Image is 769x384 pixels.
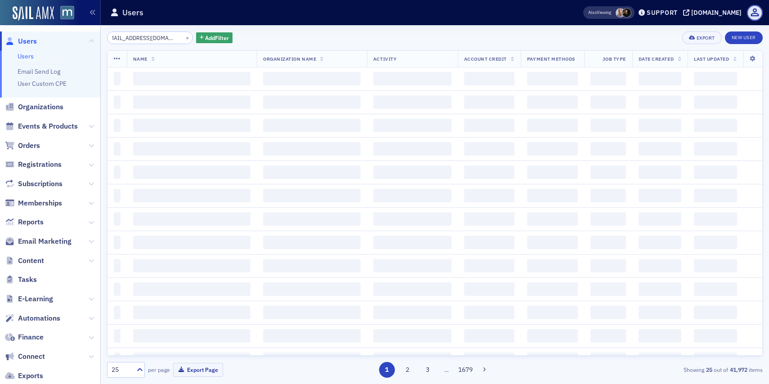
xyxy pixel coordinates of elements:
[728,366,749,374] strong: 41,972
[639,236,681,249] span: ‌
[60,6,74,20] img: SailAMX
[603,56,626,62] span: Job Type
[590,165,626,179] span: ‌
[114,236,121,249] span: ‌
[464,282,514,296] span: ‌
[18,121,78,131] span: Events & Products
[133,56,148,62] span: Name
[5,179,63,189] a: Subscriptions
[683,9,745,16] button: [DOMAIN_NAME]
[697,36,715,40] div: Export
[133,72,251,85] span: ‌
[704,366,714,374] strong: 25
[18,52,34,60] a: Users
[588,9,611,16] span: Viewing
[7,72,173,85] div: [DATE]
[133,282,251,296] span: ‌
[205,34,229,42] span: Add Filter
[527,119,578,132] span: ‌
[373,329,452,343] span: ‌
[590,282,626,296] span: ‌
[464,353,514,366] span: ‌
[622,8,631,18] span: Lauren McDonough
[527,306,578,319] span: ‌
[639,282,681,296] span: ‌
[133,306,251,319] span: ‌
[464,259,514,272] span: ‌
[133,95,251,109] span: ‌
[18,179,63,189] span: Subscriptions
[40,252,165,269] div: Thats's good to hear and I did as well! Thank you!
[183,33,192,41] button: ×
[590,189,626,202] span: ‌
[141,4,158,21] button: Home
[18,237,72,246] span: Email Marketing
[22,51,85,58] b: under 10 minutes
[7,211,173,247] div: Aidan says…
[694,142,737,156] span: ‌
[694,353,737,366] span: ‌
[590,72,626,85] span: ‌
[133,329,251,343] span: ‌
[263,259,361,272] span: ‌
[694,282,737,296] span: ‌
[639,56,674,62] span: Date Created
[133,165,251,179] span: ‌
[114,329,121,343] span: ‌
[5,102,63,112] a: Organizations
[399,362,415,378] button: 2
[527,142,578,156] span: ‌
[57,295,64,302] button: Start recording
[5,313,60,323] a: Automations
[14,42,140,60] div: Our usual reply time 🕒
[263,329,361,343] span: ‌
[590,95,626,109] span: ‌
[464,72,514,85] span: ‌
[691,9,742,17] div: [DOMAIN_NAME]
[13,6,54,21] img: SailAMX
[527,236,578,249] span: ‌
[114,212,121,226] span: ‌
[464,165,514,179] span: ‌
[527,72,578,85] span: ‌
[263,212,361,226] span: ‌
[112,365,131,375] div: 25
[7,246,173,286] div: Justin says…
[527,353,578,366] span: ‌
[263,142,361,156] span: ‌
[379,362,395,378] button: 1
[28,295,36,302] button: Gif picker
[18,332,44,342] span: Finance
[18,294,53,304] span: E-Learning
[527,189,578,202] span: ‌
[263,236,361,249] span: ‌
[7,85,173,105] div: Aidan says…
[440,366,453,374] span: …
[114,306,121,319] span: ‌
[133,142,251,156] span: ‌
[44,11,112,20] p: The team can also help
[7,154,173,166] div: [DATE]
[464,95,514,109] span: ‌
[5,275,37,285] a: Tasks
[114,72,121,85] span: ‌
[5,352,45,362] a: Connect
[590,212,626,226] span: ‌
[7,166,173,211] div: Justin says…
[7,211,98,231] div: I did. I hope you did too.[PERSON_NAME] • [DATE]
[639,165,681,179] span: ‌
[114,165,121,179] span: ‌
[639,212,681,226] span: ‌
[40,172,165,198] div: Good morning [PERSON_NAME], Thank you very much! I hope you had a good weekend!
[464,306,514,319] span: ‌
[373,72,452,85] span: ‌
[373,306,452,319] span: ‌
[527,212,578,226] span: ‌
[114,95,121,109] span: ‌
[18,275,37,285] span: Tasks
[639,72,681,85] span: ‌
[133,353,251,366] span: ‌
[639,142,681,156] span: ‌
[6,4,23,21] button: go back
[639,119,681,132] span: ‌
